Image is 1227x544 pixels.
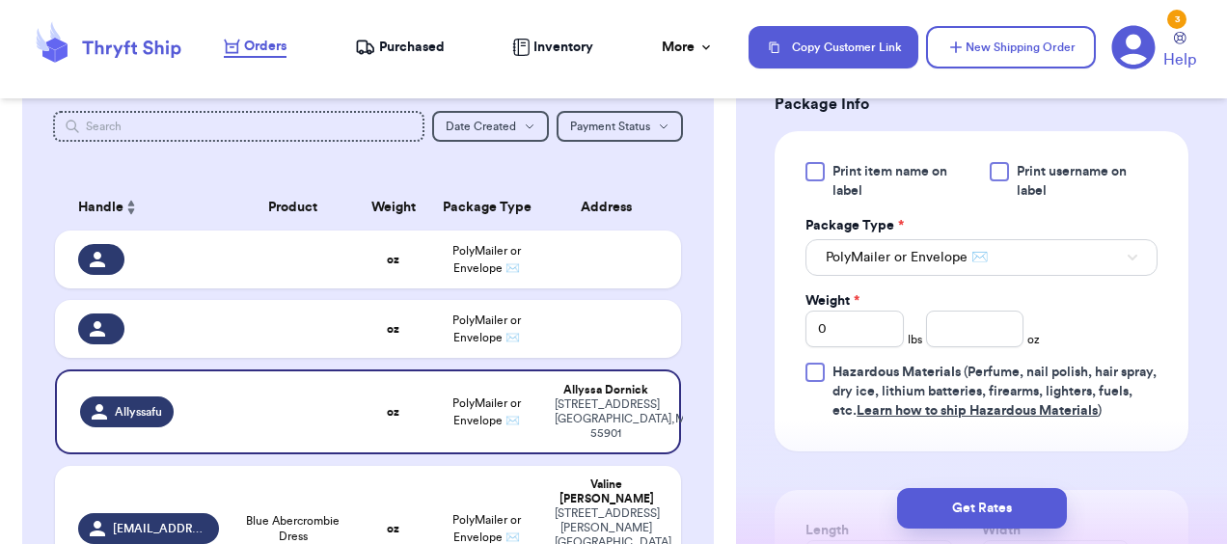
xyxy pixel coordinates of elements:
[1163,32,1196,71] a: Help
[805,216,904,235] label: Package Type
[115,404,162,420] span: Allyssafu
[356,184,431,231] th: Weight
[832,162,978,201] span: Print item name on label
[826,248,988,267] span: PolyMailer or Envelope ✉️
[452,245,521,274] span: PolyMailer or Envelope ✉️
[78,198,123,218] span: Handle
[452,397,521,426] span: PolyMailer or Envelope ✉️
[857,404,1098,418] a: Learn how to ship Hazardous Materials
[832,366,961,379] span: Hazardous Materials
[749,26,918,68] button: Copy Customer Link
[908,332,922,347] span: lbs
[242,513,344,544] span: Blue Abercrombie Dress
[387,406,399,418] strong: oz
[512,38,593,57] a: Inventory
[1111,25,1156,69] a: 3
[662,38,714,57] div: More
[555,397,656,441] div: [STREET_ADDRESS] [GEOGRAPHIC_DATA] , MN 55901
[231,184,356,231] th: Product
[113,521,207,536] span: [EMAIL_ADDRESS][DOMAIN_NAME]
[557,111,683,142] button: Payment Status
[1027,332,1040,347] span: oz
[543,184,681,231] th: Address
[387,323,399,335] strong: oz
[452,314,521,343] span: PolyMailer or Envelope ✉️
[1163,48,1196,71] span: Help
[533,38,593,57] span: Inventory
[431,184,544,231] th: Package Type
[926,26,1096,68] button: New Shipping Order
[452,514,521,543] span: PolyMailer or Envelope ✉️
[1017,162,1158,201] span: Print username on label
[555,383,656,397] div: Allyssa Dornick
[805,291,859,311] label: Weight
[123,196,139,219] button: Sort ascending
[244,37,286,56] span: Orders
[53,111,424,142] input: Search
[224,37,286,58] a: Orders
[832,366,1157,418] span: (Perfume, nail polish, hair spray, dry ice, lithium batteries, firearms, lighters, fuels, etc. )
[1167,10,1186,29] div: 3
[387,523,399,534] strong: oz
[379,38,445,57] span: Purchased
[432,111,549,142] button: Date Created
[555,477,658,506] div: Valine [PERSON_NAME]
[570,121,650,132] span: Payment Status
[775,93,1188,116] h3: Package Info
[387,254,399,265] strong: oz
[805,239,1158,276] button: PolyMailer or Envelope ✉️
[355,38,445,57] a: Purchased
[897,488,1067,529] button: Get Rates
[446,121,516,132] span: Date Created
